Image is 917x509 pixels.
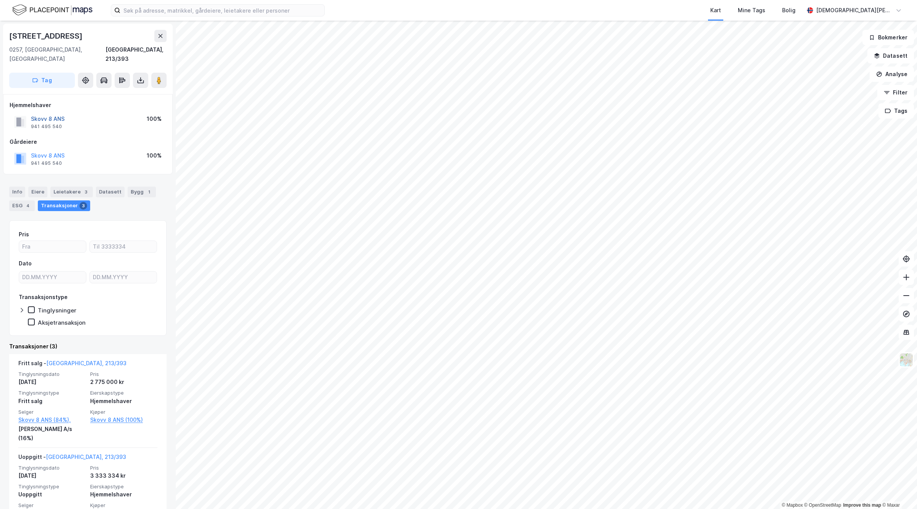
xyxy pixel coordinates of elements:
[90,490,157,499] div: Hjemmelshaver
[18,359,126,371] div: Fritt salg -
[90,390,157,396] span: Eierskapstype
[867,48,914,63] button: Datasett
[9,30,84,42] div: [STREET_ADDRESS]
[90,502,157,509] span: Kjøper
[90,241,157,252] input: Til 3333334
[90,483,157,490] span: Eierskapstype
[18,409,86,415] span: Selger
[10,137,166,146] div: Gårdeiere
[19,241,86,252] input: Fra
[899,353,914,367] img: Z
[28,187,47,197] div: Eiere
[18,397,86,406] div: Fritt salg
[804,502,841,508] a: OpenStreetMap
[90,371,157,377] span: Pris
[90,272,157,283] input: DD.MM.YYYY
[19,293,68,302] div: Transaksjonstype
[120,5,324,16] input: Søk på adresse, matrikkel, gårdeiere, leietakere eller personer
[38,307,76,314] div: Tinglysninger
[18,471,86,480] div: [DATE]
[147,114,162,124] div: 100%
[82,188,90,196] div: 3
[18,452,126,465] div: Uoppgitt -
[38,200,90,211] div: Transaksjoner
[738,6,765,15] div: Mine Tags
[12,3,92,17] img: logo.f888ab2527a4732fd821a326f86c7f29.svg
[79,202,87,210] div: 3
[90,397,157,406] div: Hjemmelshaver
[782,502,803,508] a: Mapbox
[46,360,126,366] a: [GEOGRAPHIC_DATA], 213/393
[19,272,86,283] input: DD.MM.YYYY
[816,6,893,15] div: [DEMOGRAPHIC_DATA][PERSON_NAME]
[18,424,86,443] div: [PERSON_NAME] A/s (16%)
[18,371,86,377] span: Tinglysningsdato
[90,377,157,387] div: 2 775 000 kr
[38,319,86,326] div: Aksjetransaksjon
[710,6,721,15] div: Kart
[145,188,153,196] div: 1
[18,377,86,387] div: [DATE]
[18,490,86,499] div: Uoppgitt
[18,390,86,396] span: Tinglysningstype
[843,502,881,508] a: Improve this map
[31,124,62,130] div: 941 495 540
[18,483,86,490] span: Tinglysningstype
[10,101,166,110] div: Hjemmelshaver
[128,187,156,197] div: Bygg
[24,202,32,210] div: 4
[90,415,157,424] a: Skovv 8 ANS (100%)
[19,259,32,268] div: Dato
[147,151,162,160] div: 100%
[90,409,157,415] span: Kjøper
[90,465,157,471] span: Pris
[46,454,126,460] a: [GEOGRAPHIC_DATA], 213/393
[878,103,914,119] button: Tags
[9,73,75,88] button: Tag
[90,471,157,480] div: 3 333 334 kr
[870,67,914,82] button: Analyse
[18,502,86,509] span: Selger
[18,415,86,424] a: Skovv 8 ANS (84%),
[50,187,93,197] div: Leietakere
[877,85,914,100] button: Filter
[9,187,25,197] div: Info
[19,230,29,239] div: Pris
[18,465,86,471] span: Tinglysningsdato
[879,472,917,509] iframe: Chat Widget
[862,30,914,45] button: Bokmerker
[96,187,125,197] div: Datasett
[9,200,35,211] div: ESG
[105,45,167,63] div: [GEOGRAPHIC_DATA], 213/393
[31,160,62,166] div: 941 495 540
[782,6,795,15] div: Bolig
[9,342,167,351] div: Transaksjoner (3)
[9,45,105,63] div: 0257, [GEOGRAPHIC_DATA], [GEOGRAPHIC_DATA]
